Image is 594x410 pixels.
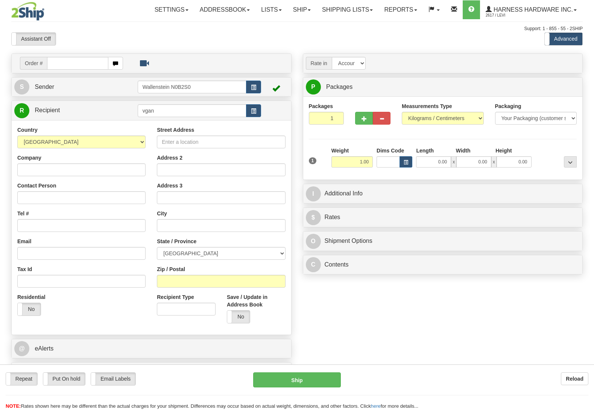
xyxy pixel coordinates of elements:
[486,12,542,19] span: 2617 / Levi
[306,257,321,272] span: C
[14,341,289,357] a: @ eAlerts
[157,136,285,148] input: Enter a location
[287,0,316,19] a: Ship
[306,79,580,95] a: P Packages
[138,81,246,93] input: Sender Id
[91,373,135,385] label: Email Labels
[451,156,456,168] span: x
[11,26,583,32] div: Support: 1 - 855 - 55 - 2SHIP
[138,104,246,117] input: Recipient Id
[157,293,194,301] label: Recipient Type
[306,210,580,225] a: $Rates
[35,84,54,90] span: Sender
[255,0,287,19] a: Lists
[17,126,38,134] label: Country
[227,293,286,308] label: Save / Update in Address Book
[157,265,185,273] label: Zip / Postal
[495,147,512,154] label: Height
[14,79,29,94] span: S
[157,126,194,134] label: Street Address
[43,373,85,385] label: Put On hold
[377,147,404,154] label: Dims Code
[17,154,41,162] label: Company
[316,0,378,19] a: Shipping lists
[306,234,321,249] span: O
[577,166,593,243] iframe: chat widget
[371,403,381,409] a: here
[306,79,321,94] span: P
[35,345,53,352] span: eAlerts
[157,154,182,162] label: Address 2
[11,2,44,21] img: logo2617.jpg
[14,103,29,118] span: R
[378,0,422,19] a: Reports
[17,293,46,301] label: Residential
[17,210,29,217] label: Tel #
[331,147,349,154] label: Weight
[326,84,352,90] span: Packages
[227,311,250,323] label: No
[194,0,256,19] a: Addressbook
[17,182,56,189] label: Contact Person
[35,107,60,113] span: Recipient
[306,257,580,273] a: CContents
[566,376,583,382] b: Reload
[309,157,317,164] span: 1
[495,102,521,110] label: Packaging
[14,341,29,356] span: @
[306,210,321,225] span: $
[253,372,341,387] button: Ship
[14,79,138,95] a: S Sender
[157,182,182,189] label: Address 3
[306,186,580,201] a: IAdditional Info
[306,57,332,70] span: Rate in
[491,156,497,168] span: x
[416,147,434,154] label: Length
[561,372,588,385] button: Reload
[6,403,21,409] span: NOTE:
[309,102,333,110] label: Packages
[157,210,167,217] label: City
[20,57,47,70] span: Order #
[14,103,124,118] a: R Recipient
[306,233,580,249] a: OShipment Options
[564,156,577,168] div: ...
[17,238,31,245] label: Email
[12,33,56,45] label: Assistant Off
[157,238,196,245] label: State / Province
[17,265,32,273] label: Tax Id
[149,0,194,19] a: Settings
[480,0,582,19] a: Harness Hardware Inc. 2617 / Levi
[306,186,321,201] span: I
[492,6,573,13] span: Harness Hardware Inc.
[6,373,37,385] label: Repeat
[402,102,452,110] label: Measurements Type
[545,33,582,45] label: Advanced
[18,303,41,316] label: No
[456,147,471,154] label: Width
